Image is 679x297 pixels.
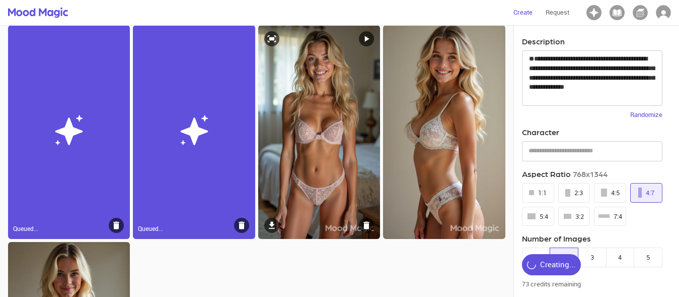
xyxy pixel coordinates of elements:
h3: Description [522,37,565,50]
button: 3 [578,248,607,267]
p: Request [546,8,569,18]
img: Icon [610,5,625,20]
img: logo [8,7,68,18]
img: Icon [633,5,648,20]
div: 3:2 [564,211,584,222]
div: 4:5 [601,187,620,199]
p: 73 credits remaining [522,275,581,289]
img: Brand Icon [54,115,84,145]
h3: Character [522,128,559,141]
button: Icon [606,2,629,23]
a: Library [629,8,652,16]
div: 7:4 [598,211,622,222]
div: 5:4 [527,211,548,222]
button: 4:7 [630,183,662,203]
div: 4:7 [638,187,654,199]
button: 2:3 [558,183,590,203]
button: 4:5 [594,183,626,203]
p: Randomize [630,110,662,120]
img: 02 - Project 2025-08-17 [383,25,505,239]
h3: Number of Images [522,234,662,248]
img: Brand Icon [179,115,209,145]
h3: Aspect Ratio [522,169,573,183]
a: Characters [606,8,629,16]
p: Create [513,8,533,18]
img: 03 - Project 2025-08-17 [258,25,380,239]
button: Icon [652,2,675,23]
img: Icon [586,5,601,20]
button: 4 [606,248,635,267]
div: 2:3 [565,187,583,199]
button: 1:1 [522,183,554,203]
button: 5:4 [522,207,554,226]
button: 3:2 [558,207,590,226]
h3: 768x1344 [573,169,608,183]
img: Icon [656,5,671,20]
button: Icon [582,2,606,23]
button: Icon [629,2,652,23]
button: 7:4 [594,207,626,226]
div: 1:1 [529,187,547,199]
button: 5 [634,248,662,267]
a: Projects [582,8,606,16]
